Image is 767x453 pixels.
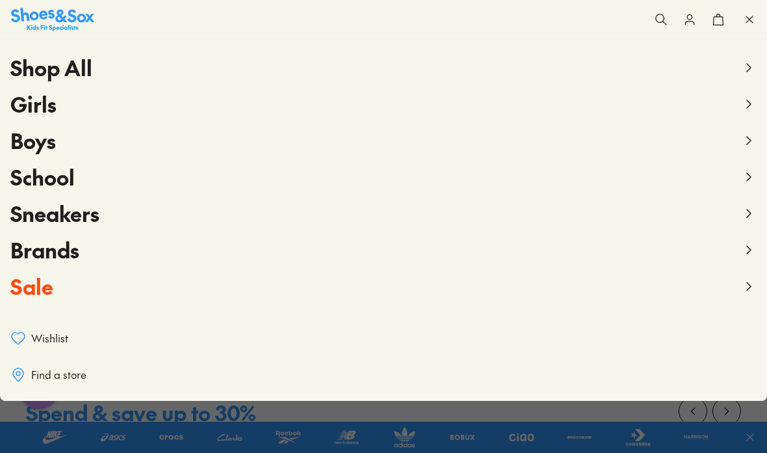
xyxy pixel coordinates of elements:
button: Brands [10,232,757,268]
button: School [10,159,757,195]
span: Wishlist [31,331,68,346]
span: Shop All [10,53,92,82]
a: Book a FREE Expert Fitting [10,393,757,430]
button: Girls [10,86,757,122]
button: Gorgias live chat [6,5,45,44]
span: Find a store [31,368,86,382]
span: Sneakers [10,199,99,228]
span: Sale [10,271,53,301]
a: Find a store [10,357,757,393]
div: Spend & save up to 30% [26,402,256,423]
a: Shoes & Sox [11,8,94,31]
span: School [10,162,75,191]
button: Sale [10,268,757,305]
span: Boys [10,126,56,155]
button: Sneakers [10,195,757,232]
img: SNS_Logo_Responsive.svg [11,8,94,31]
button: Shop All [10,49,757,86]
span: Girls [10,89,57,118]
span: Brands [10,235,79,264]
a: Wishlist [10,320,757,357]
button: Boys [10,122,757,159]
